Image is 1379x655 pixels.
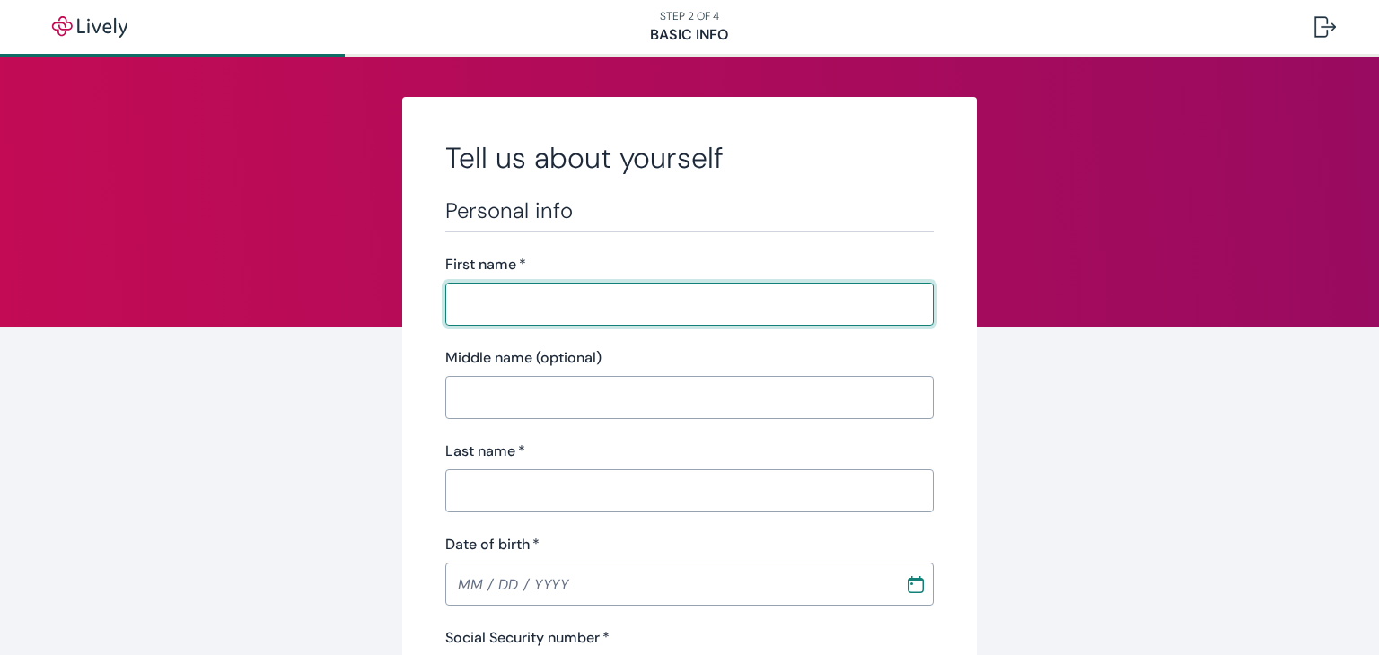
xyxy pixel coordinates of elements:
button: Choose date [900,568,932,600]
label: First name [445,254,526,275]
button: Log out [1300,5,1350,48]
h2: Tell us about yourself [445,140,934,176]
label: Last name [445,441,525,462]
h3: Personal info [445,197,934,224]
label: Middle name (optional) [445,347,602,369]
input: MM / DD / YYYY [445,566,892,602]
svg: Calendar [907,575,925,593]
label: Social Security number [445,627,610,649]
img: Lively [40,16,140,38]
label: Date of birth [445,534,540,555]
